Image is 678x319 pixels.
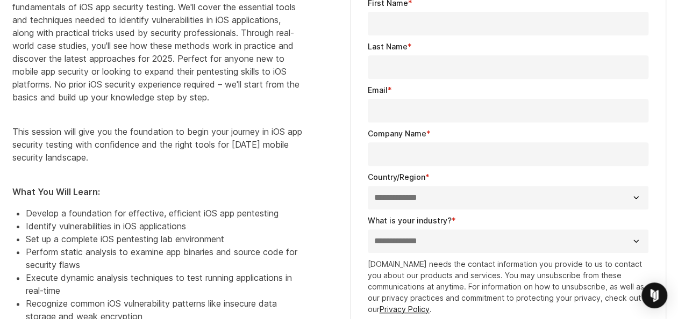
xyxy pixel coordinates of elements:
span: Country/Region [368,172,425,182]
span: Email [368,85,388,95]
span: Last Name [368,42,408,51]
div: Open Intercom Messenger [641,282,667,308]
p: [DOMAIN_NAME] needs the contact information you provide to us to contact you about our products a... [368,258,648,315]
li: Execute dynamic analysis techniques to test running applications in real-time [26,271,303,297]
span: This session will give you the foundation to begin your journey in iOS app security testing with ... [12,126,302,163]
li: Set up a complete iOS pentesting lab environment [26,233,303,245]
strong: What You Will Learn: [12,186,100,197]
li: Develop a foundation for effective, efficient iOS app pentesting [26,207,303,220]
li: Perform static analysis to examine app binaries and source code for security flaws [26,245,303,271]
span: Company Name [368,129,426,138]
li: Identify vulnerabilities in iOS applications [26,220,303,233]
span: What is your industry? [368,216,452,225]
a: Privacy Policy [380,305,430,314]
